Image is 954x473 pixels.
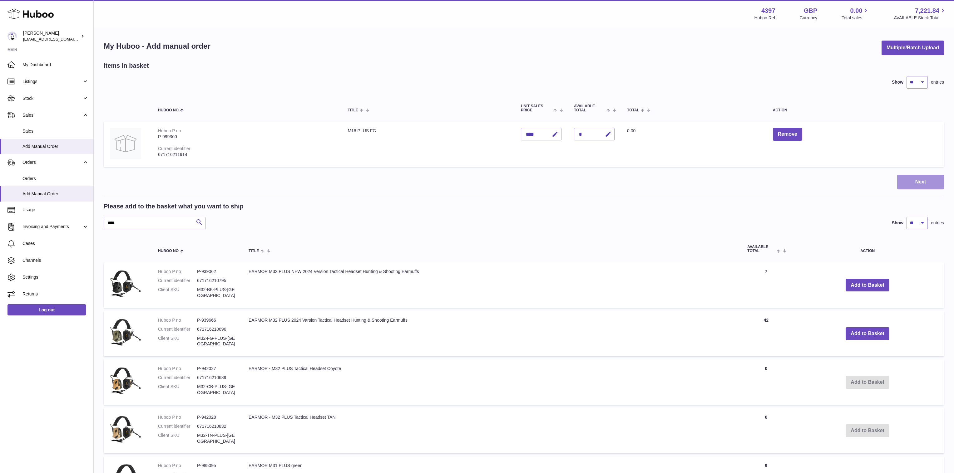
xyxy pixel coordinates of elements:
td: 0 [741,359,791,405]
dt: Client SKU [158,335,197,347]
td: EARMOR - M32 PLUS Tactical Headset Coyote [242,359,741,405]
div: Currency [800,15,818,21]
span: Returns [22,291,89,297]
span: AVAILABLE Total [574,104,605,112]
span: Total sales [842,15,869,21]
button: Add to Basket [846,327,889,340]
dd: P-939062 [197,269,236,275]
label: Show [892,220,903,226]
img: drumnnbass@gmail.com [7,32,17,41]
img: M16 PLUS FG [110,128,141,159]
h2: Items in basket [104,61,149,70]
span: Stock [22,95,82,101]
span: Channels [22,257,89,263]
a: 0.00 Total sales [842,7,869,21]
dt: Client SKU [158,384,197,396]
dd: 671716210689 [197,375,236,381]
span: Cases [22,241,89,246]
label: Show [892,79,903,85]
div: Current identifier [158,146,190,151]
span: Total [627,108,639,112]
img: EARMOR M32 PLUS 2024 Varsion Tactical Headset Hunting & Shooting Earmuffs [110,317,141,349]
a: 7,221.84 AVAILABLE Stock Total [894,7,947,21]
span: 0.00 [850,7,863,15]
img: EARMOR - M32 PLUS Tactical Headset TAN [110,414,141,446]
h2: Please add to the basket what you want to ship [104,202,244,211]
span: Unit Sales Price [521,104,552,112]
span: Listings [22,79,82,85]
td: 7 [741,262,791,308]
span: Orders [22,159,82,165]
dt: Current identifier [158,326,197,332]
div: [PERSON_NAME] [23,30,79,42]
span: My Dashboard [22,62,89,68]
dd: 671716210832 [197,423,236,429]
dd: P-939666 [197,317,236,323]
span: entries [931,220,944,226]
h1: My Huboo - Add manual order [104,41,210,51]
span: Invoicing and Payments [22,224,82,230]
strong: GBP [804,7,817,15]
span: Add Manual Order [22,191,89,197]
button: Next [897,175,944,189]
span: 0.00 [627,128,635,133]
span: Huboo no [158,108,179,112]
td: EARMOR M32 PLUS NEW 2024 Version Tactical Headset Hunting & Shooting Earmuffs [242,262,741,308]
dd: 671716210696 [197,326,236,332]
span: Title [249,249,259,253]
dt: Huboo P no [158,317,197,323]
div: P-999360 [158,134,335,140]
div: Huboo P no [158,128,181,133]
td: EARMOR M32 PLUS 2024 Varsion Tactical Headset Hunting & Shooting Earmuffs [242,311,741,357]
dt: Huboo P no [158,463,197,469]
dd: P-985095 [197,463,236,469]
th: Action [791,239,944,259]
span: 7,221.84 [915,7,939,15]
span: Sales [22,128,89,134]
span: AVAILABLE Total [747,245,775,253]
dd: M32-FG-PLUS-[GEOGRAPHIC_DATA] [197,335,236,347]
dd: P-942028 [197,414,236,420]
td: M16 PLUS FG [341,122,515,167]
span: Usage [22,207,89,213]
span: [EMAIL_ADDRESS][DOMAIN_NAME] [23,37,92,41]
img: EARMOR M32 PLUS NEW 2024 Version Tactical Headset Hunting & Shooting Earmuffs [110,269,141,300]
img: EARMOR - M32 PLUS Tactical Headset Coyote [110,366,141,397]
dd: P-942027 [197,366,236,372]
dt: Current identifier [158,375,197,381]
dt: Huboo P no [158,366,197,372]
button: Multiple/Batch Upload [882,41,944,55]
dt: Client SKU [158,287,197,299]
dd: M32-TN-PLUS-[GEOGRAPHIC_DATA] [197,432,236,444]
button: Add to Basket [846,279,889,292]
dt: Current identifier [158,278,197,284]
button: Remove [773,128,802,141]
dd: M32-CB-PLUS-[GEOGRAPHIC_DATA] [197,384,236,396]
span: Title [348,108,358,112]
div: Action [773,108,938,112]
dt: Current identifier [158,423,197,429]
td: EARMOR - M32 PLUS Tactical Headset TAN [242,408,741,454]
span: Settings [22,274,89,280]
strong: 4397 [761,7,775,15]
td: 0 [741,408,791,454]
td: 42 [741,311,791,357]
dt: Huboo P no [158,269,197,275]
dd: 671716210795 [197,278,236,284]
span: entries [931,79,944,85]
div: 671716211914 [158,152,335,158]
dt: Client SKU [158,432,197,444]
span: Huboo no [158,249,179,253]
dd: M32-BK-PLUS-[GEOGRAPHIC_DATA] [197,287,236,299]
a: Log out [7,304,86,315]
dt: Huboo P no [158,414,197,420]
span: AVAILABLE Stock Total [894,15,947,21]
span: Add Manual Order [22,144,89,149]
span: Orders [22,176,89,182]
span: Sales [22,112,82,118]
div: Huboo Ref [754,15,775,21]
